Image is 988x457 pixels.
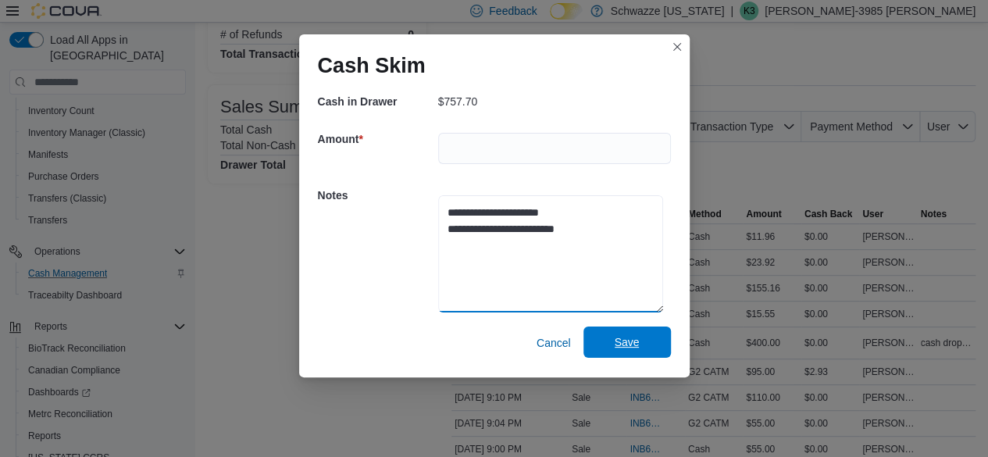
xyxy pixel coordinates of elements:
p: $757.70 [438,95,478,108]
span: Save [615,334,640,350]
h1: Cash Skim [318,53,426,78]
h5: Notes [318,180,435,211]
h5: Cash in Drawer [318,86,435,117]
span: Cancel [537,335,571,351]
button: Closes this modal window [668,37,687,56]
button: Cancel [530,327,577,359]
button: Save [583,327,671,358]
h5: Amount [318,123,435,155]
